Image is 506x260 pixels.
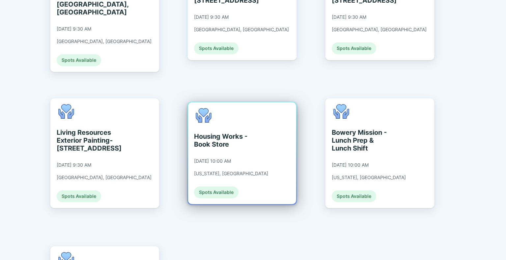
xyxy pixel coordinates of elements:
div: [DATE] 9:30 AM [194,14,229,20]
div: Housing Works - Book Store [194,132,254,148]
div: Spots Available [57,54,101,66]
div: Spots Available [194,42,239,54]
div: [GEOGRAPHIC_DATA], [GEOGRAPHIC_DATA] [332,27,427,33]
div: [DATE] 10:00 AM [332,162,369,168]
div: [DATE] 9:30 AM [332,14,366,20]
div: Living Resources Exterior Painting- [STREET_ADDRESS] [57,129,117,152]
div: [US_STATE], [GEOGRAPHIC_DATA] [194,171,268,177]
div: Bowery Mission - Lunch Prep & Lunch Shift [332,129,392,152]
div: [GEOGRAPHIC_DATA], [GEOGRAPHIC_DATA] [194,27,289,33]
div: [US_STATE], [GEOGRAPHIC_DATA] [332,175,406,180]
div: Spots Available [57,190,101,202]
div: [DATE] 9:30 AM [57,26,91,32]
div: [DATE] 9:30 AM [57,162,91,168]
div: [GEOGRAPHIC_DATA], [GEOGRAPHIC_DATA] [57,38,152,44]
div: Spots Available [332,42,376,54]
div: [DATE] 10:00 AM [194,158,231,164]
div: Spots Available [332,190,376,202]
div: [GEOGRAPHIC_DATA], [GEOGRAPHIC_DATA] [57,175,152,180]
div: Spots Available [194,186,239,198]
